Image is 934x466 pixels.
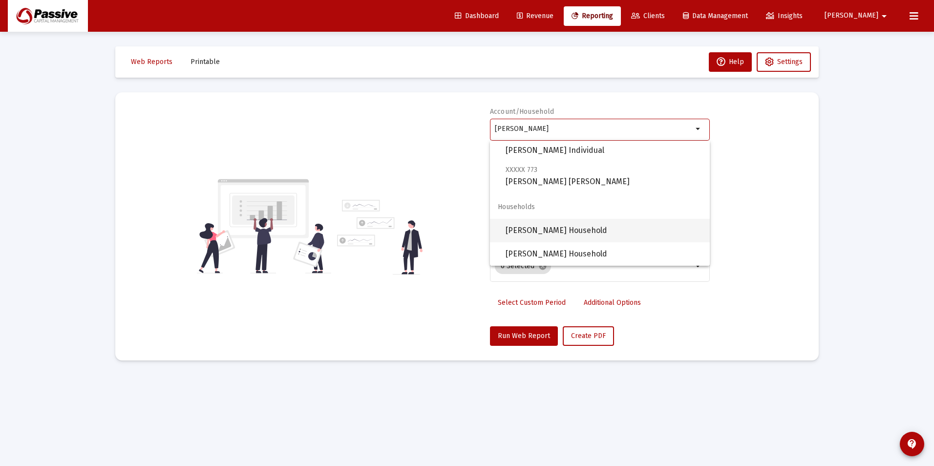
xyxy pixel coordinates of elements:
[538,262,547,271] mat-icon: cancel
[717,58,744,66] span: Help
[183,52,228,72] button: Printable
[191,58,220,66] span: Printable
[506,242,702,266] span: [PERSON_NAME] Household
[825,12,878,20] span: [PERSON_NAME]
[455,12,499,20] span: Dashboard
[709,52,752,72] button: Help
[447,6,507,26] a: Dashboard
[490,195,710,219] span: Households
[757,52,811,72] button: Settings
[683,12,748,20] span: Data Management
[509,6,561,26] a: Revenue
[563,326,614,346] button: Create PDF
[813,6,902,25] button: [PERSON_NAME]
[490,326,558,346] button: Run Web Report
[498,298,566,307] span: Select Custom Period
[564,6,621,26] a: Reporting
[517,12,553,20] span: Revenue
[623,6,673,26] a: Clients
[571,332,606,340] span: Create PDF
[495,256,693,276] mat-chip-list: Selection
[506,166,537,174] span: XXXXX 773
[572,12,613,20] span: Reporting
[337,200,423,275] img: reporting-alt
[693,123,704,135] mat-icon: arrow_drop_down
[495,125,693,133] input: Search or select an account or household
[675,6,756,26] a: Data Management
[506,219,702,242] span: [PERSON_NAME] Household
[197,178,331,275] img: reporting
[777,58,803,66] span: Settings
[131,58,172,66] span: Web Reports
[906,438,918,450] mat-icon: contact_support
[758,6,810,26] a: Insights
[123,52,180,72] button: Web Reports
[631,12,665,20] span: Clients
[506,132,702,156] span: [PERSON_NAME] Individual
[490,107,554,116] label: Account/Household
[498,332,550,340] span: Run Web Report
[15,6,81,26] img: Dashboard
[495,258,551,274] mat-chip: 6 Selected
[693,260,704,272] mat-icon: arrow_drop_down
[584,298,641,307] span: Additional Options
[766,12,803,20] span: Insights
[506,164,702,188] span: [PERSON_NAME] [PERSON_NAME]
[878,6,890,26] mat-icon: arrow_drop_down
